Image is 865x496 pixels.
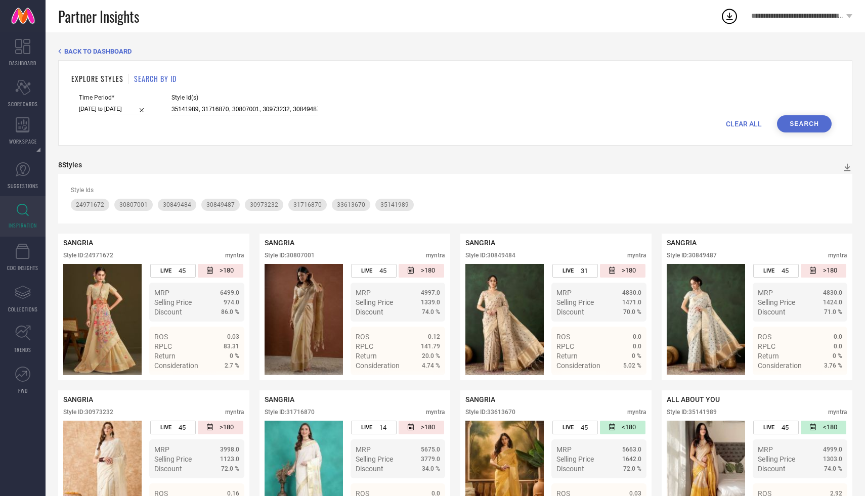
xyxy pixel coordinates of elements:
[600,264,645,278] div: Number of days since the style was first listed on the platform
[224,299,239,306] span: 974.0
[63,264,142,375] img: Style preview image
[163,201,191,208] span: 30849484
[667,239,697,247] span: SANGRIA
[632,352,641,359] span: 0 %
[720,7,739,25] div: Open download list
[8,305,38,313] span: COLLECTIONS
[224,343,239,350] span: 83.31
[758,289,773,297] span: MRP
[422,362,440,369] span: 4.74 %
[465,395,495,403] span: SANGRIA
[828,409,847,416] div: myntra
[556,455,594,463] span: Selling Price
[834,343,842,350] span: 0.0
[250,201,278,208] span: 30973232
[667,395,720,403] span: ALL ABOUT YOU
[726,120,762,128] span: CLEAR ALL
[206,201,235,208] span: 30849487
[758,465,786,473] span: Discount
[426,252,445,259] div: myntra
[563,267,574,274] span: LIVE
[225,409,244,416] div: myntra
[198,264,243,278] div: Number of days since the style was first listed on the platform
[758,342,775,350] span: RPLC
[777,115,832,132] button: Search
[351,264,397,278] div: Number of days the style has been live on the platform
[265,252,315,259] div: Style ID: 30807001
[667,252,717,259] div: Style ID: 30849487
[556,333,570,341] span: ROS
[809,380,842,388] a: Details
[421,343,440,350] span: 141.79
[421,289,440,296] span: 4997.0
[79,94,149,101] span: Time Period*
[823,289,842,296] span: 4830.0
[63,395,93,403] span: SANGRIA
[9,138,37,145] span: WORKSPACE
[753,264,799,278] div: Number of days the style has been live on the platform
[7,264,38,272] span: CDC INSIGHTS
[422,352,440,359] span: 20.0 %
[221,308,239,315] span: 86.0 %
[206,380,239,388] a: Details
[63,239,93,247] span: SANGRIA
[633,333,641,340] span: 0.0
[356,362,400,370] span: Consideration
[58,48,852,55] div: Back TO Dashboard
[119,201,148,208] span: 30807001
[421,299,440,306] span: 1339.0
[833,352,842,359] span: 0 %
[556,465,584,473] span: Discount
[556,289,572,297] span: MRP
[465,252,515,259] div: Style ID: 30849484
[265,395,294,403] span: SANGRIA
[753,421,799,434] div: Number of days the style has been live on the platform
[58,161,82,169] div: 8 Styles
[801,421,846,434] div: Number of days since the style was first listed on the platform
[220,446,239,453] span: 3998.0
[552,421,598,434] div: Number of days the style has been live on the platform
[63,409,113,416] div: Style ID: 30973232
[220,266,234,275] span: >180
[154,465,182,473] span: Discount
[782,424,789,431] span: 45
[422,465,440,472] span: 34.0 %
[758,362,802,370] span: Consideration
[337,201,365,208] span: 33613670
[623,362,641,369] span: 5.02 %
[71,187,840,194] div: Style Ids
[380,201,409,208] span: 35141989
[609,380,641,388] a: Details
[758,308,786,316] span: Discount
[356,445,371,454] span: MRP
[9,221,37,229] span: INSPIRATION
[225,252,244,259] div: myntra
[824,362,842,369] span: 3.76 %
[265,264,343,375] div: Click to view image
[220,456,239,463] span: 1123.0
[63,252,113,259] div: Style ID: 24971672
[265,264,343,375] img: Style preview image
[154,455,192,463] span: Selling Price
[71,73,123,84] h1: EXPLORE STYLES
[758,352,779,360] span: Return
[622,446,641,453] span: 5663.0
[556,352,578,360] span: Return
[134,73,177,84] h1: SEARCH BY ID
[154,342,172,350] span: RPLC
[563,424,574,431] span: LIVE
[265,239,294,247] span: SANGRIA
[622,423,636,432] span: <180
[171,104,318,115] input: Enter comma separated style ids e.g. 12345, 67890
[361,424,372,431] span: LIVE
[834,333,842,340] span: 0.0
[428,333,440,340] span: 0.12
[293,201,322,208] span: 31716870
[379,267,386,275] span: 45
[265,409,315,416] div: Style ID: 31716870
[356,455,393,463] span: Selling Price
[619,380,641,388] span: Details
[556,298,594,306] span: Selling Price
[356,298,393,306] span: Selling Price
[426,409,445,416] div: myntra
